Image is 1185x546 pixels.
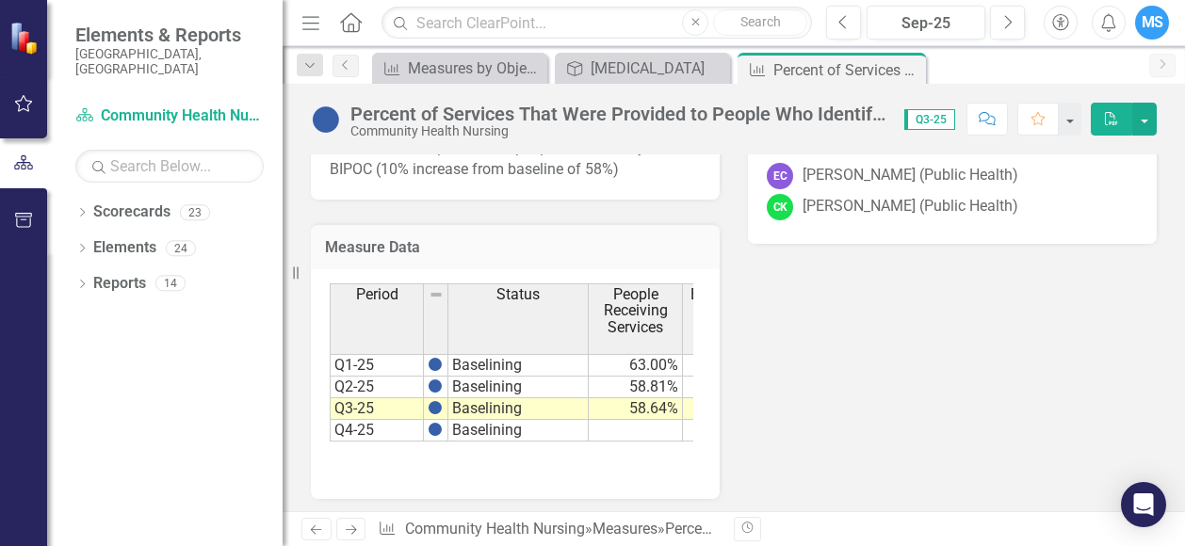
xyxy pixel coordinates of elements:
td: Q2-25 [330,377,424,398]
a: Elements [93,237,156,259]
td: Q3-25 [330,398,424,420]
a: Community Health Nursing [405,520,585,538]
div: » » [378,519,720,540]
span: Search [740,14,781,29]
img: Baselining [311,104,341,135]
td: 58.00% [683,398,777,420]
td: 58.00% [683,354,777,377]
small: [GEOGRAPHIC_DATA], [GEOGRAPHIC_DATA] [75,46,264,77]
div: [MEDICAL_DATA] [591,56,725,80]
button: Search [713,9,807,36]
div: [PERSON_NAME] (Public Health) [803,165,1018,186]
img: ClearPoint Strategy [9,22,42,55]
button: MS [1135,6,1169,40]
span: Status [496,286,540,303]
img: BgCOk07PiH71IgAAAABJRU5ErkJggg== [428,422,443,437]
td: Q1-25 [330,354,424,377]
input: Search ClearPoint... [381,7,812,40]
td: Baselining [448,354,589,377]
img: BgCOk07PiH71IgAAAABJRU5ErkJggg== [428,400,443,415]
div: 14 [155,276,186,292]
div: [PERSON_NAME] (Public Health) [803,196,1018,217]
td: Baselining [448,377,589,398]
span: Baseline for People Receiving Services [687,286,772,352]
td: 58.81% [589,377,683,398]
span: Period [356,286,398,303]
span: Elements & Reports [75,24,264,46]
span: Q3-25 [904,109,955,130]
a: Measures by Objective [377,56,543,80]
p: 68% of services provided to people who identify as BIPOC (10% increase from baseline of 58%) [330,137,701,181]
td: 63.00% [589,354,683,377]
div: Community Health Nursing [350,124,885,138]
td: 58.00% [683,377,777,398]
div: 23 [180,204,210,220]
img: 8DAGhfEEPCf229AAAAAElFTkSuQmCC [429,287,444,302]
img: BgCOk07PiH71IgAAAABJRU5ErkJggg== [428,357,443,372]
div: Percent of Services That Were Provided to People Who Identify as BIPOC [665,520,1145,538]
span: People Receiving Services [592,286,678,336]
a: Measures [592,520,657,538]
a: Reports [93,273,146,295]
div: EC [767,163,793,189]
div: CK [767,194,793,220]
a: Community Health Nursing [75,105,264,127]
div: 24 [166,240,196,256]
h3: Measure Data [325,239,706,256]
div: Measures by Objective [408,56,543,80]
button: Sep-25 [867,6,985,40]
td: Baselining [448,420,589,442]
img: BgCOk07PiH71IgAAAABJRU5ErkJggg== [428,378,443,393]
a: Scorecards [93,201,170,223]
td: Baselining [448,398,589,420]
input: Search Below... [75,150,264,183]
div: Sep-25 [873,12,979,35]
td: Q4-25 [330,420,424,442]
div: Percent of Services That Were Provided to People Who Identify as BIPOC [773,58,921,82]
td: 58.64% [589,398,683,420]
td: 58.00% [683,420,777,442]
div: Open Intercom Messenger [1121,482,1166,527]
a: [MEDICAL_DATA] [560,56,725,80]
div: Percent of Services That Were Provided to People Who Identify as BIPOC [350,104,885,124]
